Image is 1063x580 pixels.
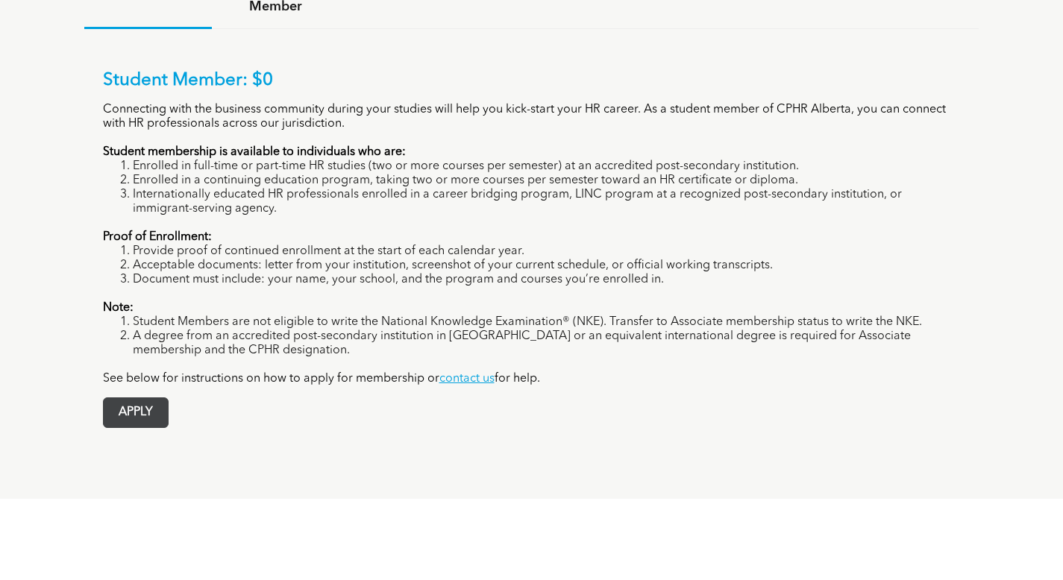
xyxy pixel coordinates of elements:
[103,103,961,131] p: Connecting with the business community during your studies will help you kick-start your HR caree...
[133,273,961,287] li: Document must include: your name, your school, and the program and courses you’re enrolled in.
[103,302,134,314] strong: Note:
[103,146,406,158] strong: Student membership is available to individuals who are:
[133,259,961,273] li: Acceptable documents: letter from your institution, screenshot of your current schedule, or offic...
[133,315,961,330] li: Student Members are not eligible to write the National Knowledge Examination® (NKE). Transfer to ...
[133,188,961,216] li: Internationally educated HR professionals enrolled in a career bridging program, LINC program at ...
[103,231,212,243] strong: Proof of Enrollment:
[133,245,961,259] li: Provide proof of continued enrollment at the start of each calendar year.
[439,373,495,385] a: contact us
[133,174,961,188] li: Enrolled in a continuing education program, taking two or more courses per semester toward an HR ...
[103,397,169,428] a: APPLY
[104,398,168,427] span: APPLY
[133,160,961,174] li: Enrolled in full-time or part-time HR studies (two or more courses per semester) at an accredited...
[103,372,961,386] p: See below for instructions on how to apply for membership or for help.
[133,330,961,358] li: A degree from an accredited post-secondary institution in [GEOGRAPHIC_DATA] or an equivalent inte...
[103,70,961,92] p: Student Member: $0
